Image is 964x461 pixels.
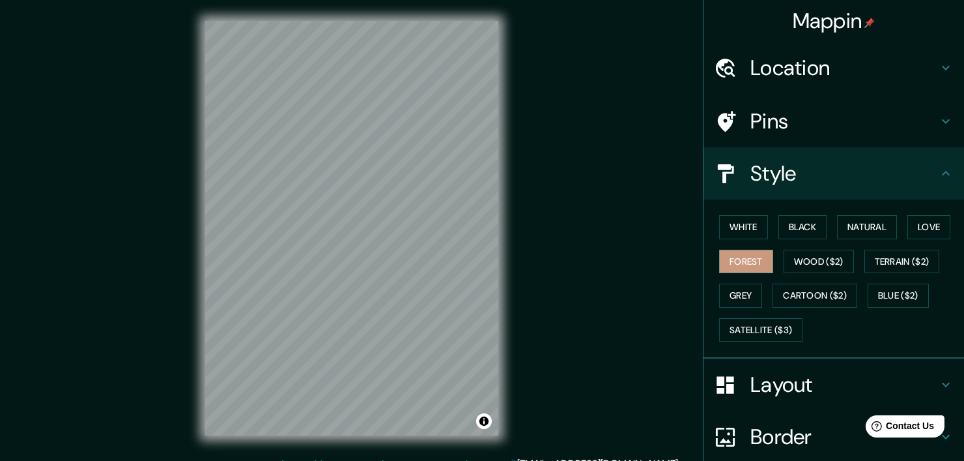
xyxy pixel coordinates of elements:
[907,215,950,239] button: Love
[750,108,938,134] h4: Pins
[750,160,938,186] h4: Style
[205,21,498,436] canvas: Map
[868,284,929,308] button: Blue ($2)
[476,413,492,429] button: Toggle attribution
[864,250,940,274] button: Terrain ($2)
[837,215,897,239] button: Natural
[750,424,938,450] h4: Border
[703,147,964,200] div: Style
[750,372,938,398] h4: Layout
[703,42,964,94] div: Location
[784,250,854,274] button: Wood ($2)
[848,410,950,447] iframe: Help widget launcher
[703,95,964,147] div: Pins
[703,359,964,411] div: Layout
[750,55,938,81] h4: Location
[719,318,802,342] button: Satellite ($3)
[778,215,827,239] button: Black
[719,284,762,308] button: Grey
[864,18,875,28] img: pin-icon.png
[773,284,857,308] button: Cartoon ($2)
[719,215,768,239] button: White
[719,250,773,274] button: Forest
[793,8,875,34] h4: Mappin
